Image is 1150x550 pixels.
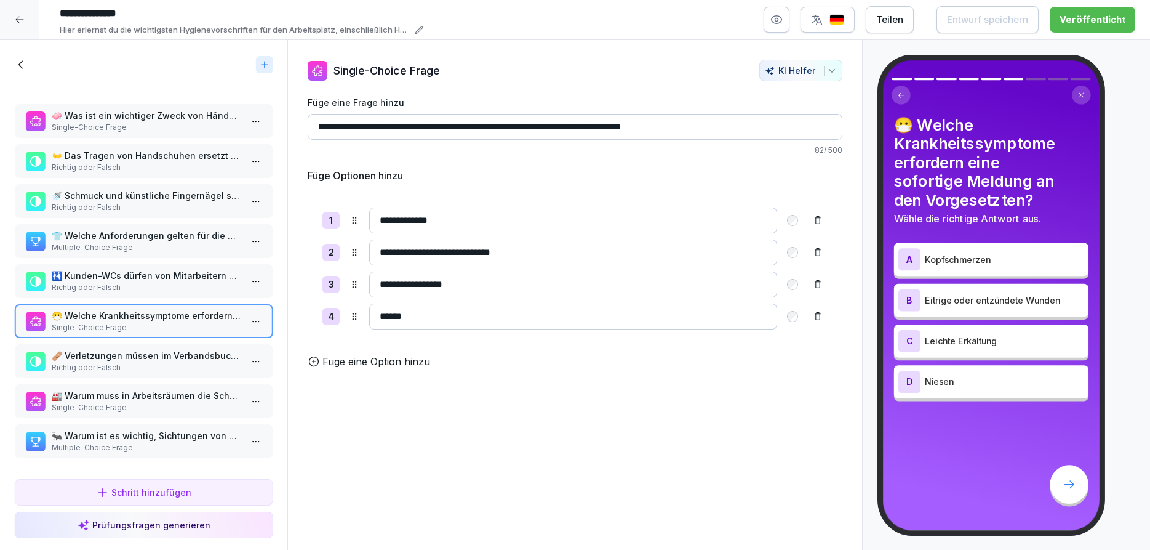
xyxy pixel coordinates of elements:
[78,519,210,532] div: Prüfungsfragen generieren
[52,242,241,253] p: Multiple-Choice Frage
[52,282,241,293] p: Richtig oder Falsch
[15,224,273,258] div: 👕 Welche Anforderungen gelten für die Arbeitskleidung? Wähle alle zutreffenden Antworten.Multiple...
[936,6,1039,33] button: Entwurf speichern
[866,6,914,33] button: Teilen
[876,13,903,26] div: Teilen
[308,168,403,183] h5: Füge Optionen hinzu
[15,144,273,178] div: 👐 Das Tragen von Handschuhen ersetzt das Händewaschen.Richtig oder Falsch
[15,104,273,138] div: 🧼 Was ist ein wichtiger Zweck von Händehygiene?Single-Choice Frage
[328,310,334,324] p: 4
[52,162,241,173] p: Richtig oder Falsch
[1050,7,1135,33] button: Veröffentlicht
[15,304,273,338] div: 😷 Welche Krankheitssymptome erfordern eine sofortige Meldung an den Vorgesetzten?Single-Choice Frage
[947,13,1028,26] div: Entwurf speichern
[1060,13,1125,26] div: Veröffentlicht
[925,294,1084,307] p: Eitrige oder entzündete Wunden
[52,269,241,282] p: 🚻 Kunden-WCs dürfen von Mitarbeitern genutzt werden.
[906,254,912,264] p: A
[15,384,273,418] div: 🏭 Warum muss in Arbeitsräumen die Schürze ausgezogen werden, bevor die Toilette betreten wird?Sin...
[333,62,440,79] p: Single-Choice Frage
[765,65,837,76] div: KI Helfer
[97,486,191,499] div: Schritt hinzufügen
[894,211,1088,226] p: Wähle die richtige Antwort aus.
[52,429,241,442] p: 🐜 Warum ist es wichtig, Sichtungen von Schädlingen zu melden?
[15,479,273,506] button: Schritt hinzufügen
[15,344,273,378] div: 🩹 Verletzungen müssen im Verbandsbuch dokumentiert werden.Richtig oder Falsch
[52,149,241,162] p: 👐 Das Tragen von Handschuhen ersetzt das Händewaschen.
[906,377,912,387] p: D
[52,229,241,242] p: 👕 Welche Anforderungen gelten für die Arbeitskleidung? Wähle alle zutreffenden Antworten.
[15,184,273,218] div: 🚿 Schmuck und künstliche Fingernägel sind während der Arbeit erlaubt.Richtig oder Falsch
[60,24,411,36] p: Hier erlernst du die wichtigsten Hygienevorschriften für den Arbeitsplatz, einschließlich Händehy...
[15,512,273,538] button: Prüfungsfragen generieren
[308,96,842,109] label: Füge eine Frage hinzu
[52,109,241,122] p: 🧼 Was ist ein wichtiger Zweck von Händehygiene?
[925,375,1084,388] p: Niesen
[894,116,1088,209] h4: 😷 Welche Krankheitssymptome erfordern eine sofortige Meldung an den Vorgesetzten?
[52,322,241,333] p: Single-Choice Frage
[906,336,912,346] p: C
[308,145,842,156] p: 82 / 500
[329,214,333,228] p: 1
[52,202,241,213] p: Richtig oder Falsch
[925,253,1084,266] p: Kopfschmerzen
[52,349,241,362] p: 🩹 Verletzungen müssen im Verbandsbuch dokumentiert werden.
[52,309,241,322] p: 😷 Welche Krankheitssymptome erfordern eine sofortige Meldung an den Vorgesetzten?
[759,60,842,81] button: KI Helfer
[329,246,334,260] p: 2
[52,362,241,373] p: Richtig oder Falsch
[322,354,430,369] p: Füge eine Option hinzu
[15,264,273,298] div: 🚻 Kunden-WCs dürfen von Mitarbeitern genutzt werden.Richtig oder Falsch
[52,389,241,402] p: 🏭 Warum muss in Arbeitsräumen die Schürze ausgezogen werden, bevor die Toilette betreten wird?
[925,334,1084,347] p: Leichte Erkältung
[52,189,241,202] p: 🚿 Schmuck und künstliche Fingernägel sind während der Arbeit erlaubt.
[829,14,844,26] img: de.svg
[52,122,241,133] p: Single-Choice Frage
[52,442,241,453] p: Multiple-Choice Frage
[329,278,334,292] p: 3
[15,424,273,458] div: 🐜 Warum ist es wichtig, Sichtungen von Schädlingen zu melden?Multiple-Choice Frage
[906,295,912,305] p: B
[52,402,241,413] p: Single-Choice Frage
